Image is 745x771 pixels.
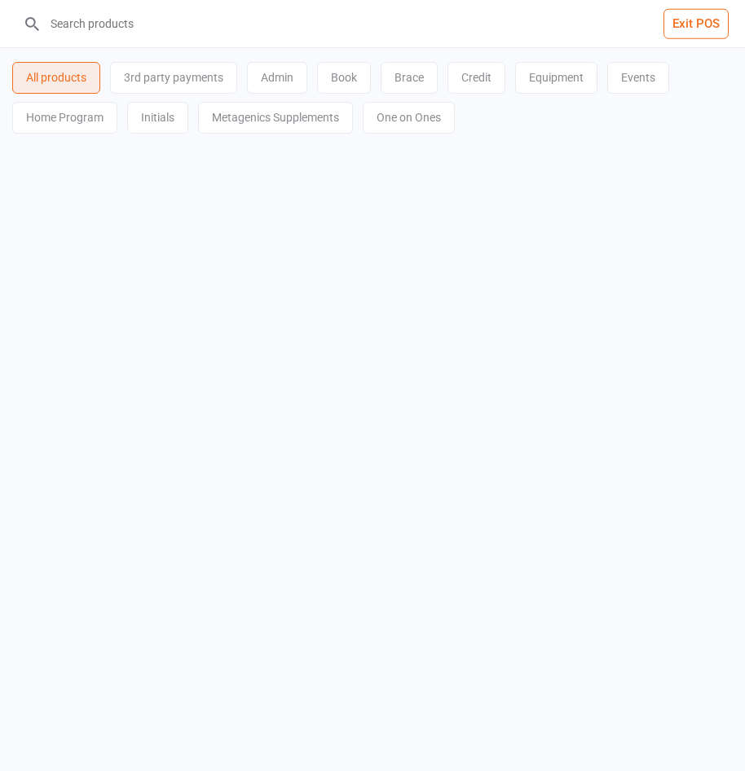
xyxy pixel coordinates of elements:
[247,62,307,94] div: Admin
[381,62,438,94] div: Brace
[663,9,729,39] button: Exit POS
[127,102,188,134] div: Initials
[363,102,455,134] div: One on Ones
[198,102,353,134] div: Metagenics Supplements
[317,62,371,94] div: Book
[447,62,505,94] div: Credit
[607,62,669,94] div: Events
[12,102,117,134] div: Home Program
[515,62,597,94] div: Equipment
[12,62,100,94] div: All products
[110,62,237,94] div: 3rd party payments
